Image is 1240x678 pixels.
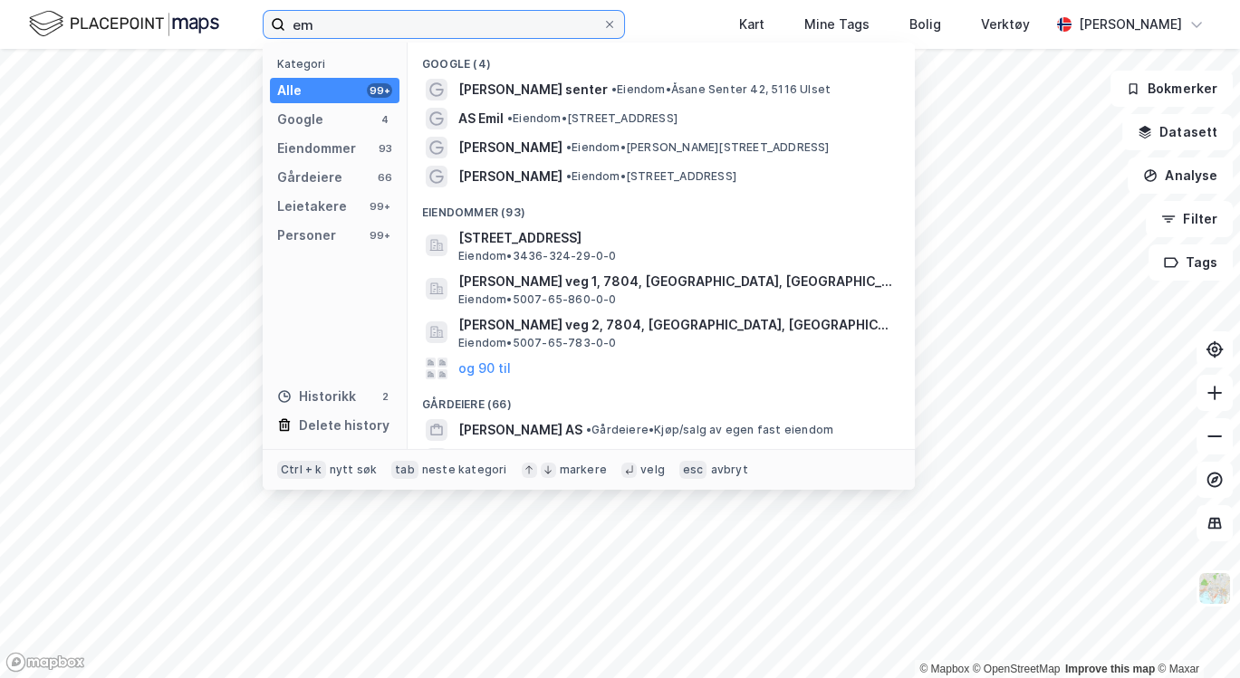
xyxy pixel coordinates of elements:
span: [PERSON_NAME] [458,166,562,187]
div: Google (4) [408,43,915,75]
div: Bolig [909,14,941,35]
span: Eiendom • [STREET_ADDRESS] [507,111,678,126]
div: avbryt [710,463,747,477]
span: Eiendom • 5007-65-860-0-0 [458,292,617,307]
span: [PERSON_NAME] HOLDING AS [458,448,643,470]
div: 99+ [367,83,392,98]
span: [PERSON_NAME] [458,137,562,158]
span: • [566,169,572,183]
a: Improve this map [1065,663,1155,675]
div: Leietakere [277,196,347,217]
div: nytt søk [330,463,378,477]
div: Gårdeiere (66) [408,383,915,415]
span: [PERSON_NAME] veg 2, 7804, [GEOGRAPHIC_DATA], [GEOGRAPHIC_DATA] [458,314,893,336]
span: Gårdeiere • Kjøp/salg av egen fast eiendom [586,423,833,437]
div: esc [679,461,707,479]
span: [STREET_ADDRESS] [458,227,893,249]
div: 2 [378,389,392,404]
div: neste kategori [422,463,507,477]
a: OpenStreetMap [973,663,1061,675]
div: Personer [277,224,336,246]
div: 66 [378,170,392,185]
span: [PERSON_NAME] senter [458,79,608,100]
span: Eiendom • Åsane Senter 42, 5116 Ulset [611,82,831,97]
div: Ctrl + k [277,461,326,479]
button: Analyse [1128,158,1233,194]
img: logo.f888ab2527a4732fd821a326f86c7f29.svg [29,8,219,40]
span: AS Emil [458,108,504,129]
span: Eiendom • 5007-65-783-0-0 [458,336,617,350]
button: og 90 til [458,358,511,379]
span: Eiendom • [PERSON_NAME][STREET_ADDRESS] [566,140,830,155]
div: Gårdeiere [277,167,342,188]
span: [PERSON_NAME] veg 1, 7804, [GEOGRAPHIC_DATA], [GEOGRAPHIC_DATA] [458,271,893,292]
div: velg [640,463,665,477]
span: • [566,140,572,154]
div: Google [277,109,323,130]
span: [PERSON_NAME] AS [458,419,582,441]
span: Eiendom • 3436-324-29-0-0 [458,249,617,263]
div: Historikk [277,386,356,407]
button: Tags [1149,244,1233,281]
div: 99+ [367,228,392,243]
div: tab [391,461,418,479]
iframe: Chat Widget [1149,591,1240,678]
div: Verktøy [981,14,1030,35]
button: Filter [1146,201,1233,237]
div: Delete history [299,415,389,436]
div: 4 [378,112,392,127]
button: Datasett [1122,114,1233,150]
div: Mine Tags [804,14,870,35]
div: Eiendommer (93) [408,191,915,224]
span: • [507,111,513,125]
input: Søk på adresse, matrikkel, gårdeiere, leietakere eller personer [285,11,602,38]
a: Mapbox [919,663,969,675]
div: 93 [378,141,392,156]
div: Kart [739,14,764,35]
div: [PERSON_NAME] [1079,14,1182,35]
div: Alle [277,80,302,101]
div: Eiendommer [277,138,356,159]
img: Z [1197,571,1232,606]
div: markere [560,463,607,477]
a: Mapbox homepage [5,652,85,673]
div: Kategori [277,57,399,71]
span: Eiendom • [STREET_ADDRESS] [566,169,736,184]
span: • [611,82,617,96]
span: • [586,423,591,436]
div: 99+ [367,199,392,214]
button: Bokmerker [1110,71,1233,107]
